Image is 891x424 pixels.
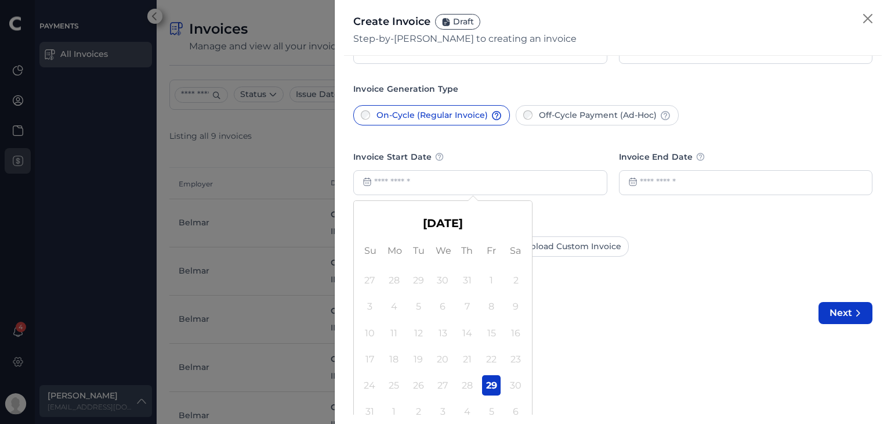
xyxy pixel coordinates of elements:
[830,308,852,318] span: Next
[482,349,501,369] div: Not available Friday, August 22nd, 2025
[409,401,428,422] div: Not available Tuesday, September 2nd, 2025
[859,9,877,28] button: Close
[354,215,532,232] div: [DATE]
[433,323,452,343] div: Not available Wednesday, August 13th, 2025
[433,270,452,290] div: Not available Wednesday, July 30th, 2025
[482,375,501,396] div: Choose Friday, August 29th, 2025
[385,240,404,261] div: Mo
[385,270,403,290] div: Not available Monday, July 28th, 2025
[353,14,577,30] div: Create Invoice
[433,296,452,317] div: Not available Wednesday, August 6th, 2025
[458,296,476,317] div: Not available Thursday, August 7th, 2025
[353,32,577,46] div: Step-by-[PERSON_NAME] to creating an invoice
[360,401,379,422] div: Not available Sunday, August 31st, 2025
[385,349,403,369] div: Not available Monday, August 18th, 2025
[433,349,452,369] div: Not available Wednesday, August 20th, 2025
[458,240,476,261] div: Th
[482,240,501,261] div: Fr
[433,240,452,261] div: We
[385,401,403,422] div: Not available Monday, September 1st, 2025
[435,14,480,30] span: Draft
[458,375,476,396] div: Not available Thursday, August 28th, 2025
[361,110,370,120] input: On-Cycle (Regular Invoice)
[353,82,872,102] label: Invoice Generation Type
[353,214,872,233] label: Invoice Generation Method
[458,401,476,422] div: Not available Thursday, September 4th, 2025
[458,349,476,369] div: Not available Thursday, August 21st, 2025
[619,150,693,170] span: Invoice End Date
[506,401,525,422] div: Not available Saturday, September 6th, 2025
[376,109,488,121] span: On-Cycle (Regular Invoice)
[458,270,476,290] div: Not available Thursday, July 31st, 2025
[524,240,621,253] span: Upload Custom Invoice
[360,349,379,369] div: Not available Sunday, August 17th, 2025
[353,150,432,170] span: Invoice Start Date
[385,323,403,343] div: Not available Monday, August 11th, 2025
[482,270,501,290] div: Not available Friday, August 1st, 2025
[360,323,379,343] div: Not available Sunday, August 10th, 2025
[482,401,501,422] div: Not available Friday, September 5th, 2025
[385,375,403,396] div: Not available Monday, August 25th, 2025
[506,349,525,369] div: Not available Saturday, August 23rd, 2025
[360,375,379,396] div: Not available Sunday, August 24th, 2025
[506,270,525,290] div: Not available Saturday, August 2nd, 2025
[482,323,501,343] div: Not available Friday, August 15th, 2025
[409,323,428,343] div: Not available Tuesday, August 12th, 2025
[506,296,525,317] div: Not available Saturday, August 9th, 2025
[818,302,872,324] button: Next
[410,240,428,261] div: Tu
[506,240,524,261] div: Sa
[385,296,403,317] div: Not available Monday, August 4th, 2025
[458,323,476,343] div: Not available Thursday, August 14th, 2025
[409,375,428,396] div: Not available Tuesday, August 26th, 2025
[506,375,525,396] div: Not available Saturday, August 30th, 2025
[482,296,501,317] div: Not available Friday, August 8th, 2025
[433,375,452,396] div: Not available Wednesday, August 27th, 2025
[523,110,533,120] input: Off-Cycle Payment (Ad-Hoc)
[433,401,452,422] div: Not available Wednesday, September 3rd, 2025
[360,296,379,317] div: Not available Sunday, August 3rd, 2025
[409,349,428,369] div: Not available Tuesday, August 19th, 2025
[409,270,428,290] div: Not available Tuesday, July 29th, 2025
[539,109,657,121] span: Off-Cycle Payment (Ad-Hoc)
[361,240,380,261] div: Su
[409,296,428,317] div: Not available Tuesday, August 5th, 2025
[506,323,525,343] div: Not available Saturday, August 16th, 2025
[360,270,379,290] div: Not available Sunday, July 27th, 2025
